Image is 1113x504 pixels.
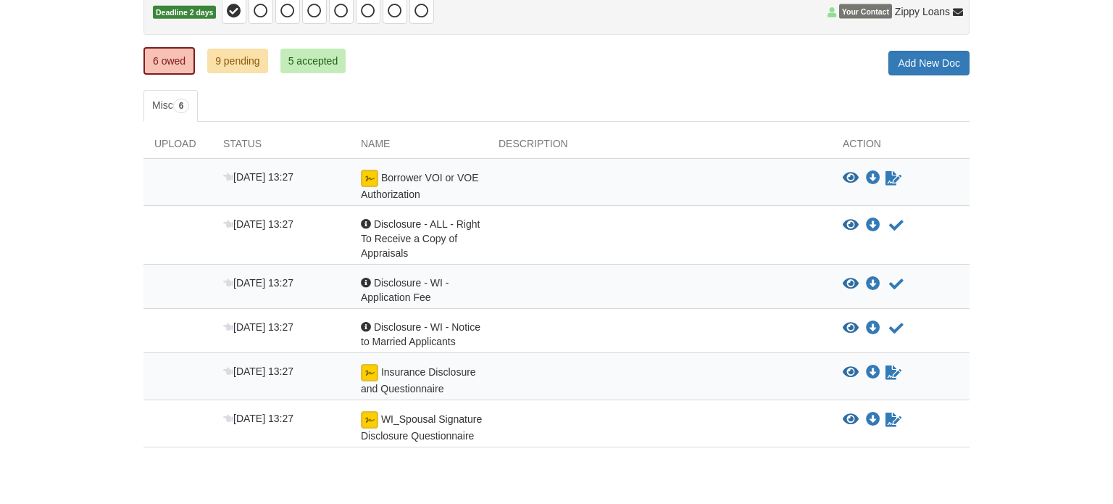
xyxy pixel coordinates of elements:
[212,136,350,158] div: Status
[207,49,268,73] a: 9 pending
[888,276,905,293] button: Acknowledge receipt of document
[884,170,903,187] a: Sign Form
[866,414,880,426] a: Download WI_Spousal Signature Disclosure Questionnaire
[839,4,892,19] span: Your Contact
[843,413,859,427] button: View WI_Spousal Signature Disclosure Questionnaire
[832,136,970,158] div: Action
[223,365,293,377] span: [DATE] 13:27
[866,367,880,379] a: Download Insurance Disclosure and Questionnaire
[361,170,378,187] img: Ready for you to esign
[843,277,859,292] button: View Disclosure - WI - Application Fee
[884,411,903,429] a: Sign Form
[143,47,195,75] a: 6 owed
[866,278,880,290] a: Download Disclosure - WI - Application Fee
[843,365,859,380] button: View Insurance Disclosure and Questionnaire
[843,218,859,233] button: View Disclosure - ALL - Right To Receive a Copy of Appraisals
[173,99,190,113] span: 6
[843,321,859,336] button: View Disclosure - WI - Notice to Married Applicants
[350,136,488,158] div: Name
[280,49,346,73] a: 5 accepted
[361,411,378,429] img: Ready for you to esign
[361,364,378,381] img: Ready for you to esign
[361,172,478,200] span: Borrower VOI or VOE Authorization
[888,217,905,234] button: Acknowledge receipt of document
[361,413,482,442] span: WI_Spousal Signature Disclosure Questionnaire
[361,321,480,347] span: Disclosure - WI - Notice to Married Applicants
[223,277,293,289] span: [DATE] 13:27
[153,6,216,20] span: Deadline 2 days
[888,320,905,337] button: Acknowledge receipt of document
[223,413,293,424] span: [DATE] 13:27
[866,323,880,334] a: Download Disclosure - WI - Notice to Married Applicants
[143,136,212,158] div: Upload
[361,218,480,259] span: Disclosure - ALL - Right To Receive a Copy of Appraisals
[866,220,880,231] a: Download Disclosure - ALL - Right To Receive a Copy of Appraisals
[223,218,293,230] span: [DATE] 13:27
[223,171,293,183] span: [DATE] 13:27
[843,171,859,186] button: View Borrower VOI or VOE Authorization
[143,90,198,122] a: Misc
[223,321,293,333] span: [DATE] 13:27
[866,173,880,184] a: Download Borrower VOI or VOE Authorization
[895,4,950,19] span: Zippy Loans
[884,364,903,381] a: Sign Form
[888,51,970,75] a: Add New Doc
[488,136,832,158] div: Description
[361,277,449,303] span: Disclosure - WI - Application Fee
[361,366,476,394] span: Insurance Disclosure and Questionnaire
